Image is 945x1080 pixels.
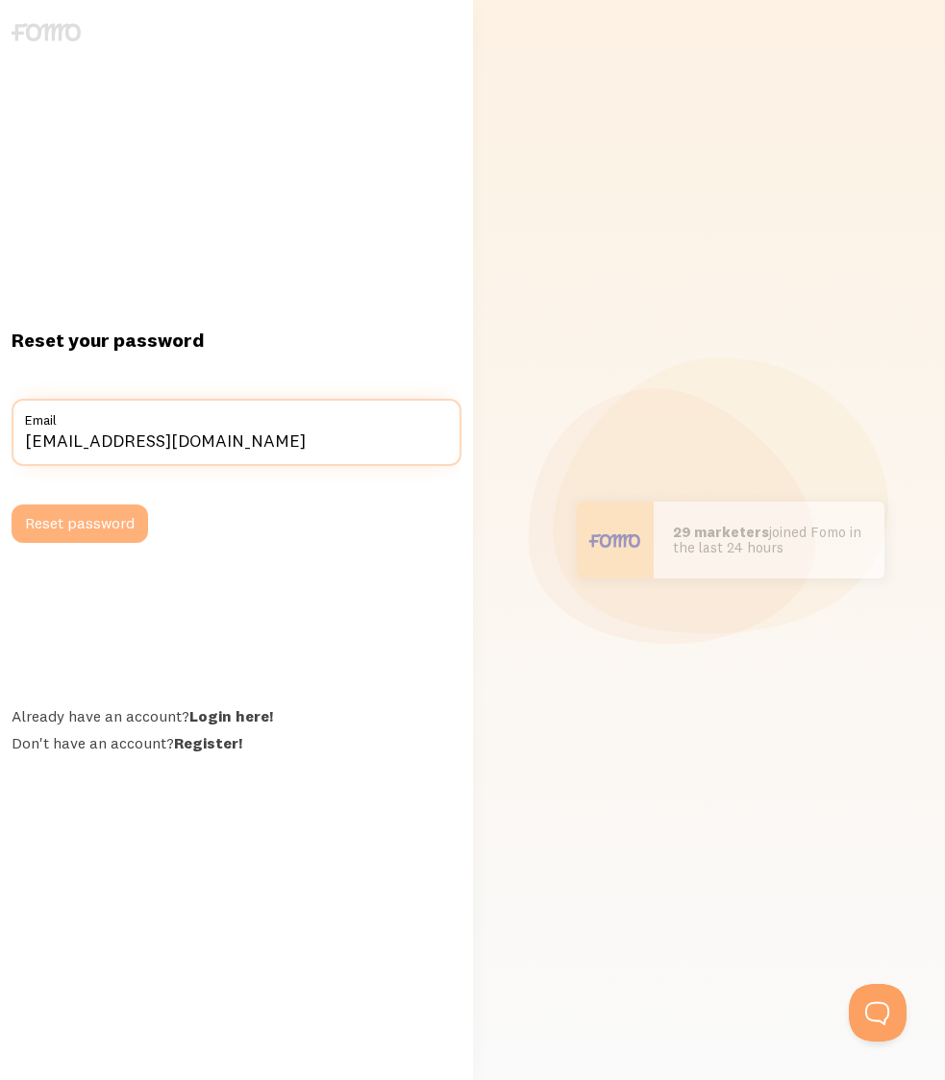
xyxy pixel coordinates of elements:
[12,706,461,725] div: Already have an account?
[673,525,865,556] p: joined Fomo in the last 24 hours
[189,706,273,725] a: Login here!
[12,23,81,41] img: fomo-logo-gray-b99e0e8ada9f9040e2984d0d95b3b12da0074ffd48d1e5cb62ac37fc77b0b268.svg
[577,502,654,578] img: User avatar
[12,328,461,353] h1: Reset your password
[174,733,242,752] a: Register!
[849,984,907,1042] iframe: Help Scout Beacon - Open
[12,399,461,431] label: Email
[12,733,461,752] div: Don't have an account?
[673,523,769,541] b: 29 marketers
[12,504,148,543] button: Reset password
